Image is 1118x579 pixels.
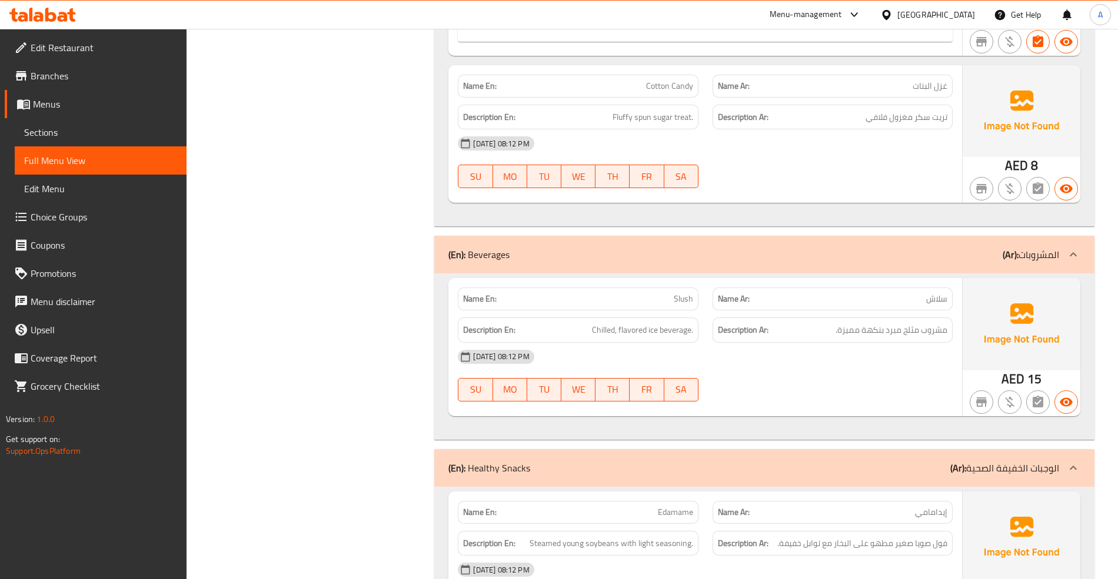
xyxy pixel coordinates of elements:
span: 1.0.0 [36,411,55,427]
span: سلاش [926,293,947,305]
b: (Ar): [950,459,966,477]
button: Available [1054,177,1078,200]
span: تريت سكر مغزول فلافي [866,110,947,125]
button: Purchased item [998,30,1021,53]
button: SU [458,378,493,401]
strong: Description En: [463,110,515,125]
span: Fluffy spun sugar treat. [613,110,693,125]
button: MO [493,378,527,401]
span: Menus [33,97,177,111]
span: Choice Groups [31,210,177,224]
span: TU [532,168,557,185]
span: Get support on: [6,431,60,447]
p: Healthy Snacks [448,461,530,475]
button: WE [561,165,595,188]
button: SU [458,165,493,188]
strong: Description Ar: [718,536,768,551]
span: SA [669,168,694,185]
b: (En): [448,459,465,477]
a: Coverage Report [5,344,187,372]
button: FR [630,378,664,401]
span: 8 [1031,154,1038,177]
span: Grocery Checklist [31,379,177,393]
img: Ae5nvW7+0k+MAAAAAElFTkSuQmCC [963,65,1080,157]
button: Available [1054,390,1078,414]
button: Not branch specific item [970,390,993,414]
span: Edit Restaurant [31,41,177,55]
button: FR [630,165,664,188]
button: Not has choices [1026,177,1050,200]
b: (En): [448,246,465,263]
span: Version: [6,411,35,427]
span: Coverage Report [31,351,177,365]
button: TH [595,165,630,188]
a: Full Menu View [15,146,187,175]
span: مشروب مثلج مبرد بنكهة مميزة. [836,323,947,337]
span: TU [532,381,557,398]
strong: Name En: [463,506,497,518]
span: [DATE] 08:12 PM [468,564,534,575]
button: TU [527,378,561,401]
span: Slush [674,293,693,305]
a: Promotions [5,259,187,287]
span: FR [634,168,659,185]
span: Sections [24,125,177,139]
button: Purchased item [998,390,1021,414]
span: TH [600,168,625,185]
button: TU [527,165,561,188]
span: AED [1001,367,1024,390]
div: (En): Healthy Snacks(Ar):الوجبات الخفيفة الصحية [434,449,1094,487]
b: (Ar): [1003,246,1019,263]
a: Menu disclaimer [5,287,187,316]
p: Beverages [448,247,510,262]
span: WE [566,381,591,398]
button: SA [664,378,698,401]
a: Upsell [5,316,187,344]
strong: Name En: [463,80,497,92]
button: MO [493,165,527,188]
span: Edit Menu [24,182,177,196]
span: TH [600,381,625,398]
a: Branches [5,62,187,90]
button: Purchased item [998,177,1021,200]
strong: Description Ar: [718,110,768,125]
button: Not has choices [1026,390,1050,414]
button: Available [1054,30,1078,53]
strong: Name Ar: [718,80,750,92]
a: Coupons [5,231,187,259]
span: AED [1005,154,1028,177]
span: Promotions [31,266,177,280]
span: SU [463,381,488,398]
span: [DATE] 08:12 PM [468,138,534,149]
span: Cotton Candy [646,80,693,92]
span: MO [498,381,523,398]
span: [DATE] 08:12 PM [468,351,534,362]
a: Edit Restaurant [5,34,187,62]
button: Has choices [1026,30,1050,53]
strong: Description En: [463,536,515,551]
strong: Description En: [463,323,515,337]
span: Coupons [31,238,177,252]
a: Grocery Checklist [5,372,187,400]
span: Upsell [31,323,177,337]
span: A [1098,8,1103,21]
button: Not branch specific item [970,30,993,53]
img: Ae5nvW7+0k+MAAAAAElFTkSuQmCC [963,278,1080,370]
span: MO [498,168,523,185]
strong: Name En: [463,293,497,305]
a: Edit Menu [15,175,187,203]
span: WE [566,168,591,185]
span: إيدامامي [915,506,947,518]
span: غزل البنات [913,80,947,92]
p: المشروبات [1003,247,1059,262]
span: Menu disclaimer [31,294,177,309]
span: SU [463,168,488,185]
div: [GEOGRAPHIC_DATA] [897,8,975,21]
a: Support.OpsPlatform [6,443,81,458]
div: (En): Beverages(Ar):المشروبات [434,236,1094,273]
p: الوجبات الخفيفة الصحية [950,461,1059,475]
span: Chilled, flavored ice beverage. [592,323,693,337]
strong: Name Ar: [718,293,750,305]
strong: Description Ar: [718,323,768,337]
span: 15 [1027,367,1042,390]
